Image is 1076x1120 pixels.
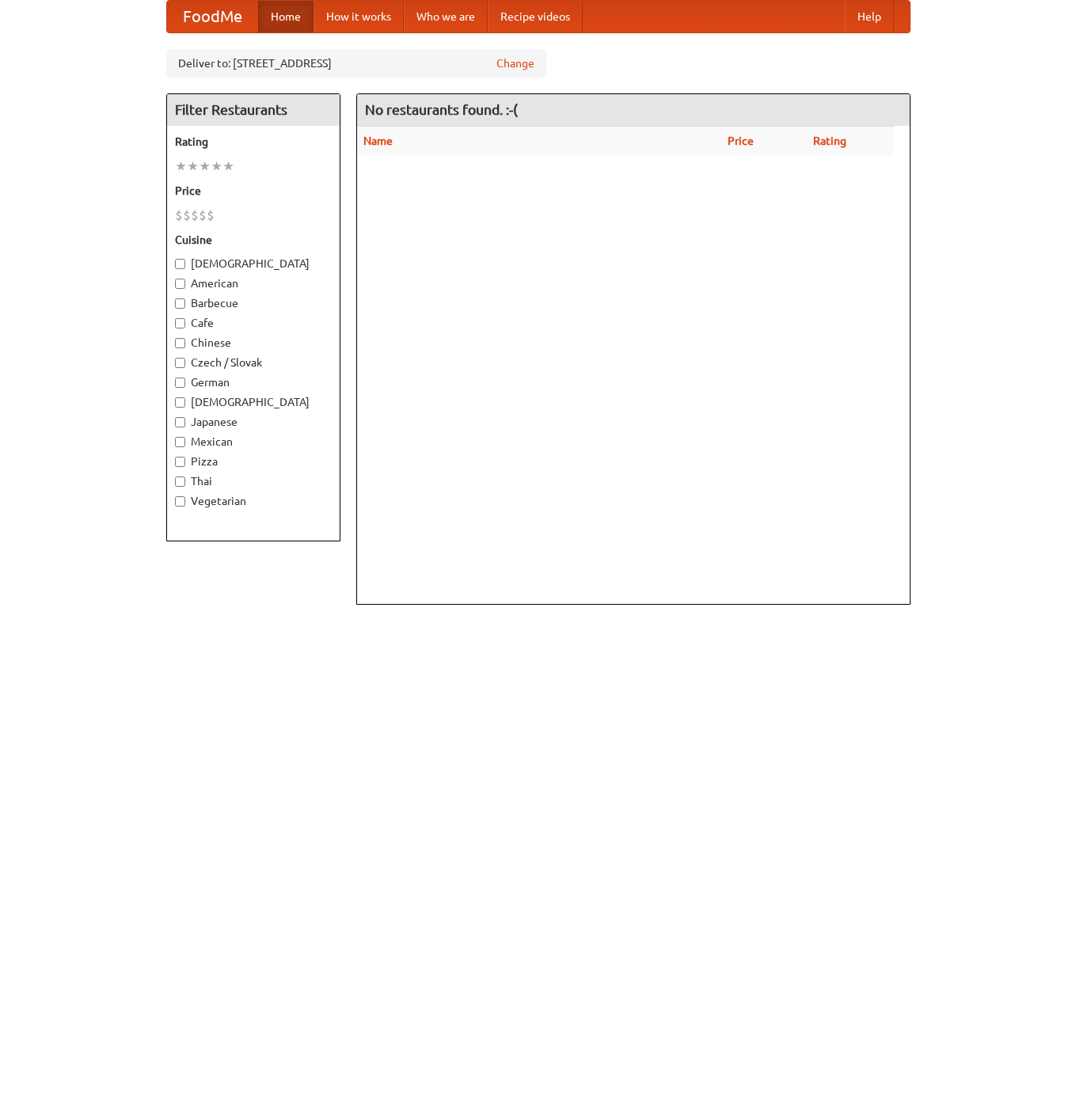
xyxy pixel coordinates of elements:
[258,1,314,32] a: Home
[175,378,185,388] input: German
[175,338,185,348] input: Chinese
[222,158,234,175] li: ★
[175,259,185,269] input: [DEMOGRAPHIC_DATA]
[175,496,185,507] input: Vegetarian
[211,158,222,175] li: ★
[199,207,207,224] li: $
[175,183,332,199] h5: Price
[199,158,211,175] li: ★
[175,335,332,351] label: Chinese
[191,207,199,224] li: $
[175,394,332,410] label: [DEMOGRAPHIC_DATA]
[175,279,185,289] input: American
[728,135,754,147] a: Price
[175,493,332,509] label: Vegetarian
[175,355,332,370] label: Czech / Slovak
[175,315,332,331] label: Cafe
[175,275,332,291] label: American
[175,397,185,408] input: [DEMOGRAPHIC_DATA]
[175,437,185,447] input: Mexican
[167,94,340,126] h4: Filter Restaurants
[175,454,332,469] label: Pizza
[175,473,332,489] label: Thai
[175,134,332,150] h5: Rating
[167,1,258,32] a: FoodMe
[175,374,332,390] label: German
[207,207,215,224] li: $
[365,102,518,117] ng-pluralize: No restaurants found. :-(
[175,158,187,175] li: ★
[813,135,846,147] a: Rating
[496,55,534,71] a: Change
[175,434,332,450] label: Mexican
[175,318,185,328] input: Cafe
[404,1,488,32] a: Who we are
[175,232,332,248] h5: Cuisine
[175,417,185,427] input: Japanese
[187,158,199,175] li: ★
[314,1,404,32] a: How it works
[175,256,332,271] label: [DEMOGRAPHIC_DATA]
[175,358,185,368] input: Czech / Slovak
[175,298,185,309] input: Barbecue
[175,457,185,467] input: Pizza
[183,207,191,224] li: $
[166,49,546,78] div: Deliver to: [STREET_ADDRESS]
[175,414,332,430] label: Japanese
[175,295,332,311] label: Barbecue
[175,207,183,224] li: $
[845,1,894,32] a: Help
[488,1,583,32] a: Recipe videos
[175,476,185,487] input: Thai
[363,135,393,147] a: Name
